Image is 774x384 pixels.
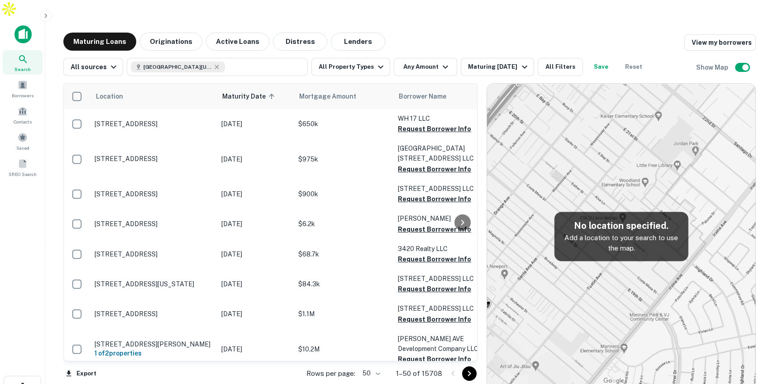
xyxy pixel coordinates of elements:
span: Contacts [14,118,32,125]
p: [GEOGRAPHIC_DATA][STREET_ADDRESS] LLC [398,143,488,163]
a: SREO Search [3,155,43,180]
iframe: Chat Widget [729,312,774,355]
span: Location [96,91,123,102]
p: $84.3k [298,279,389,289]
p: WH 17 LLC [398,114,488,123]
p: $650k [298,119,389,129]
button: All Property Types [311,58,390,76]
p: [STREET_ADDRESS] [95,120,212,128]
span: Saved [16,144,29,152]
p: [STREET_ADDRESS] [95,155,212,163]
button: Request Borrower Info [398,284,471,294]
p: $900k [298,189,389,199]
div: All sources [71,62,119,72]
span: Maturity Date [222,91,277,102]
img: capitalize-icon.png [14,25,32,43]
h6: Show Map [696,62,730,72]
p: Rows per page: [306,368,355,379]
p: [STREET_ADDRESS] [95,190,212,198]
p: $10.2M [298,344,389,354]
span: SREO Search [9,171,37,178]
p: [DATE] [221,219,289,229]
button: Any Amount [394,58,457,76]
p: [STREET_ADDRESS] LLC [398,184,488,194]
th: Maturity Date [217,84,294,109]
p: [DATE] [221,249,289,259]
p: [PERSON_NAME] [398,213,488,223]
button: Save your search to get updates of matches that match your search criteria. [587,58,616,76]
span: Borrower Name [399,91,446,102]
button: Active Loans [206,33,269,51]
p: [DATE] [221,154,289,164]
p: $1.1M [298,309,389,319]
button: Lenders [331,33,385,51]
div: 50 [359,367,382,380]
a: Search [3,50,43,75]
button: Originations [140,33,202,51]
button: Go to next page [462,366,477,381]
span: Search [14,66,31,73]
p: 3420 Realty LLC [398,244,488,254]
button: All Filters [538,58,583,76]
button: Request Borrower Info [398,194,471,204]
h5: No location specified. [561,219,681,232]
p: [DATE] [221,279,289,289]
button: Maturing Loans [63,33,136,51]
p: 1–50 of 15708 [396,368,442,379]
p: [STREET_ADDRESS][PERSON_NAME] [95,340,212,348]
button: Request Borrower Info [398,254,471,265]
p: [STREET_ADDRESS] LLC [398,303,488,313]
th: Mortgage Amount [294,84,393,109]
a: Contacts [3,103,43,127]
p: [DATE] [221,189,289,199]
button: Request Borrower Info [398,314,471,325]
p: [DATE] [221,119,289,129]
button: Request Borrower Info [398,354,471,365]
th: Location [90,84,217,109]
p: [STREET_ADDRESS] [95,250,212,258]
span: Borrowers [12,92,33,99]
p: [STREET_ADDRESS][US_STATE] [95,280,212,288]
p: $975k [298,154,389,164]
button: All sources [63,58,123,76]
p: $68.7k [298,249,389,259]
p: [DATE] [221,344,289,354]
button: [GEOGRAPHIC_DATA][US_STATE], [GEOGRAPHIC_DATA], [GEOGRAPHIC_DATA] [127,58,308,76]
button: Request Borrower Info [398,164,471,175]
button: Distress [273,33,327,51]
h6: 1 of 2 properties [95,348,212,358]
button: Maturing [DATE] [461,58,534,76]
span: [GEOGRAPHIC_DATA][US_STATE], [GEOGRAPHIC_DATA], [GEOGRAPHIC_DATA] [143,63,211,71]
div: Maturing [DATE] [468,62,530,72]
button: Request Borrower Info [398,224,471,235]
button: Reset [619,58,648,76]
p: [STREET_ADDRESS] [95,220,212,228]
span: Mortgage Amount [299,91,368,102]
a: Borrowers [3,76,43,101]
button: Request Borrower Info [398,123,471,134]
a: Saved [3,129,43,153]
p: [STREET_ADDRESS] LLC [398,274,488,284]
p: $6.2k [298,219,389,229]
p: Add a location to your search to use the map. [561,232,681,254]
button: Export [63,367,99,380]
p: [STREET_ADDRESS] [95,310,212,318]
p: [DATE] [221,309,289,319]
th: Borrower Name [393,84,493,109]
a: View my borrowers [684,34,756,51]
p: [PERSON_NAME] AVE Development Company LLC [398,334,488,354]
